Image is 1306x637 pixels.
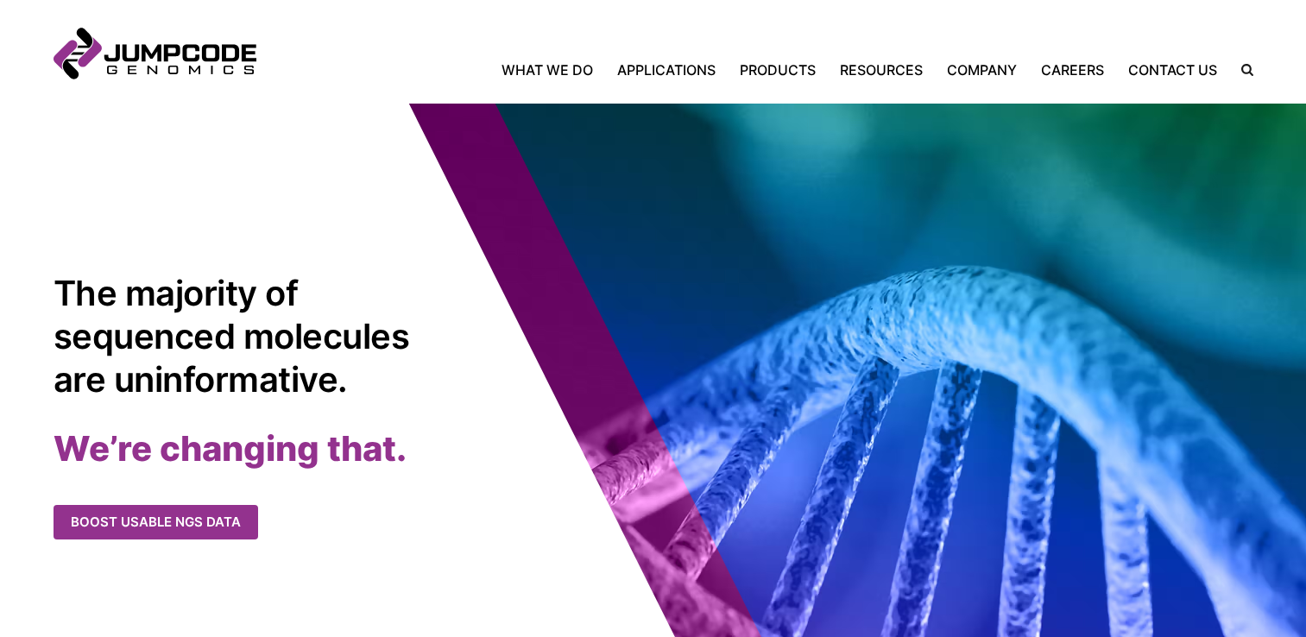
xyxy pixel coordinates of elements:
h2: We’re changing that. [54,427,653,470]
a: Contact Us [1116,60,1229,80]
a: Careers [1029,60,1116,80]
a: Boost usable NGS data [54,505,258,540]
a: Company [935,60,1029,80]
a: What We Do [502,60,605,80]
nav: Primary Navigation [256,60,1229,80]
h1: The majority of sequenced molecules are uninformative. [54,272,420,401]
label: Search the site. [1229,64,1253,76]
a: Resources [828,60,935,80]
a: Applications [605,60,728,80]
a: Products [728,60,828,80]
